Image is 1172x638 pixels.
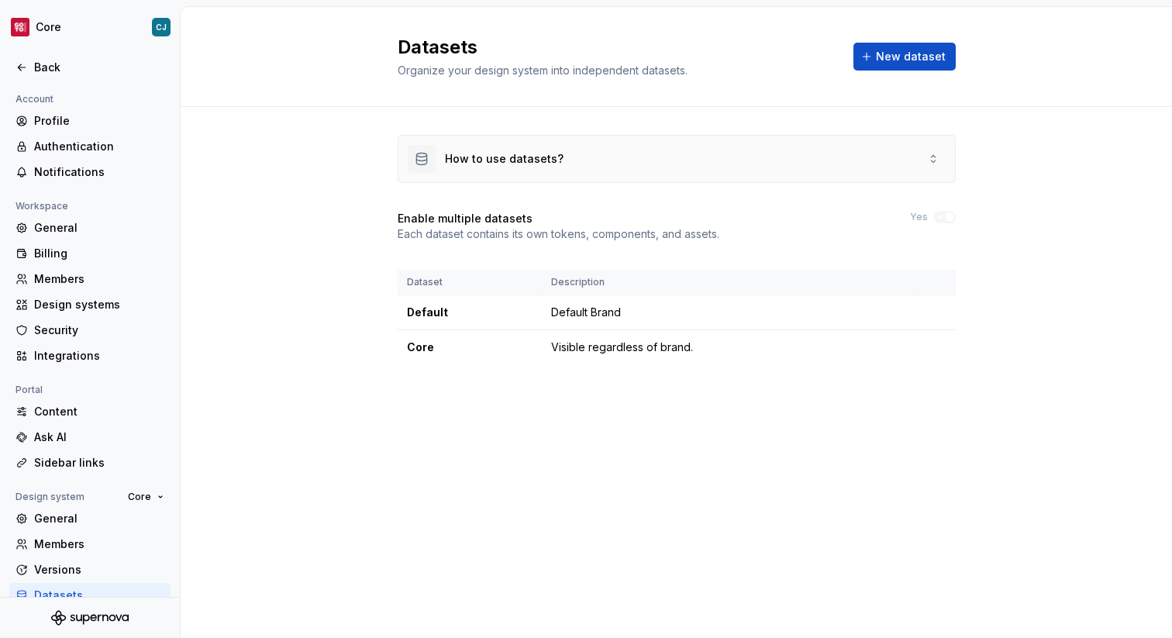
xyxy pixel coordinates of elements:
[445,151,564,167] div: How to use datasets?
[34,271,164,287] div: Members
[407,340,533,355] div: Core
[542,270,915,295] th: Description
[34,220,164,236] div: General
[34,164,164,180] div: Notifications
[9,160,171,185] a: Notifications
[34,297,164,312] div: Design systems
[9,532,171,557] a: Members
[9,216,171,240] a: General
[3,10,177,44] button: CoreCJ
[34,404,164,419] div: Content
[398,211,533,226] h4: Enable multiple datasets
[398,35,835,60] h2: Datasets
[9,399,171,424] a: Content
[9,134,171,159] a: Authentication
[9,488,91,506] div: Design system
[9,90,60,109] div: Account
[34,348,164,364] div: Integrations
[9,343,171,368] a: Integrations
[34,246,164,261] div: Billing
[9,450,171,475] a: Sidebar links
[34,322,164,338] div: Security
[128,491,151,503] span: Core
[9,557,171,582] a: Versions
[9,267,171,291] a: Members
[34,60,164,75] div: Back
[9,425,171,450] a: Ask AI
[9,197,74,216] div: Workspace
[51,610,129,626] svg: Supernova Logo
[542,295,915,330] td: Default Brand
[9,55,171,80] a: Back
[34,139,164,154] div: Authentication
[9,318,171,343] a: Security
[9,241,171,266] a: Billing
[9,506,171,531] a: General
[36,19,61,35] div: Core
[9,292,171,317] a: Design systems
[34,429,164,445] div: Ask AI
[34,536,164,552] div: Members
[34,511,164,526] div: General
[542,330,915,365] td: Visible regardless of brand.
[407,305,533,320] div: Default
[34,455,164,471] div: Sidebar links
[34,562,164,578] div: Versions
[9,109,171,133] a: Profile
[398,64,688,77] span: Organize your design system into independent datasets.
[853,43,956,71] button: New dataset
[156,21,167,33] div: CJ
[9,381,49,399] div: Portal
[11,18,29,36] img: f4f33d50-0937-4074-a32a-c7cda971eed1.png
[910,211,928,223] label: Yes
[398,226,719,242] p: Each dataset contains its own tokens, components, and assets.
[34,113,164,129] div: Profile
[876,49,946,64] span: New dataset
[34,588,164,603] div: Datasets
[9,583,171,608] a: Datasets
[398,270,542,295] th: Dataset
